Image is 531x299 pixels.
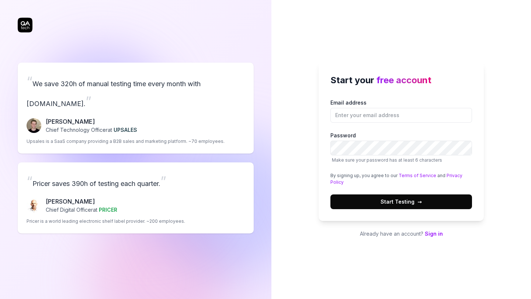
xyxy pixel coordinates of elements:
span: free account [376,75,431,85]
div: By signing up, you agree to our and [330,172,472,186]
label: Email address [330,99,472,123]
button: Start Testing→ [330,194,472,209]
span: UPSALES [114,127,137,133]
img: Chris Chalkitis [27,198,41,213]
a: Terms of Service [399,173,436,178]
p: [PERSON_NAME] [46,117,137,126]
label: Password [330,131,472,163]
a: Privacy Policy [330,173,462,185]
span: PRICER [99,207,117,213]
p: Chief Technology Officer at [46,126,137,134]
img: Fredrik Seidl [27,118,41,133]
a: Sign in [425,231,443,237]
p: Chief Digital Officer at [46,206,117,214]
span: ” [86,93,91,109]
a: “We save 320h of manual testing time every month with [DOMAIN_NAME].”Fredrik Seidl[PERSON_NAME]Ch... [18,63,254,154]
p: Pricer is a world leading electronic shelf label provider. ~200 employees. [27,218,185,225]
span: “ [27,73,32,89]
input: PasswordMake sure your password has at least 6 characters [330,141,472,155]
h2: Start your [330,74,472,87]
input: Email address [330,108,472,123]
p: Pricer saves 390h of testing each quarter. [27,171,245,191]
span: Start Testing [381,198,422,205]
span: ” [160,173,166,189]
span: → [417,198,422,205]
span: “ [27,173,32,189]
p: Upsales is a SaaS company providing a B2B sales and marketing platform. ~70 employees. [27,138,225,145]
span: Make sure your password has at least 6 characters [332,157,442,163]
p: Already have an account? [319,230,484,238]
p: We save 320h of manual testing time every month with [DOMAIN_NAME]. [27,71,245,111]
a: “Pricer saves 390h of testing each quarter.”Chris Chalkitis[PERSON_NAME]Chief Digital Officerat P... [18,162,254,233]
p: [PERSON_NAME] [46,197,117,206]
